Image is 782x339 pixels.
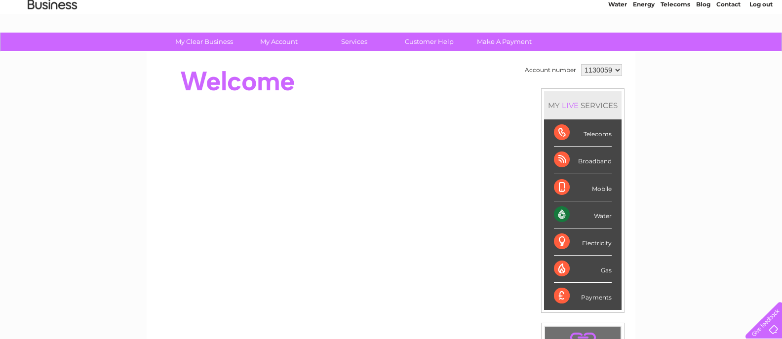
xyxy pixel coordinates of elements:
a: Energy [633,42,655,49]
div: Clear Business is a trading name of Verastar Limited (registered in [GEOGRAPHIC_DATA] No. 3667643... [158,5,625,48]
a: Water [608,42,627,49]
div: Payments [554,283,612,309]
div: Electricity [554,228,612,256]
div: LIVE [560,101,581,110]
td: Account number [522,62,579,78]
a: My Account [238,33,320,51]
a: Blog [696,42,710,49]
a: Make A Payment [464,33,545,51]
div: Telecoms [554,119,612,147]
a: Customer Help [389,33,470,51]
div: Water [554,201,612,228]
a: Contact [716,42,741,49]
div: Broadband [554,147,612,174]
div: Mobile [554,174,612,201]
div: MY SERVICES [544,91,622,119]
a: My Clear Business [163,33,245,51]
img: logo.png [27,26,78,56]
a: Services [313,33,395,51]
a: Log out [749,42,773,49]
a: Telecoms [661,42,690,49]
a: 0333 014 3131 [596,5,664,17]
div: Gas [554,256,612,283]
